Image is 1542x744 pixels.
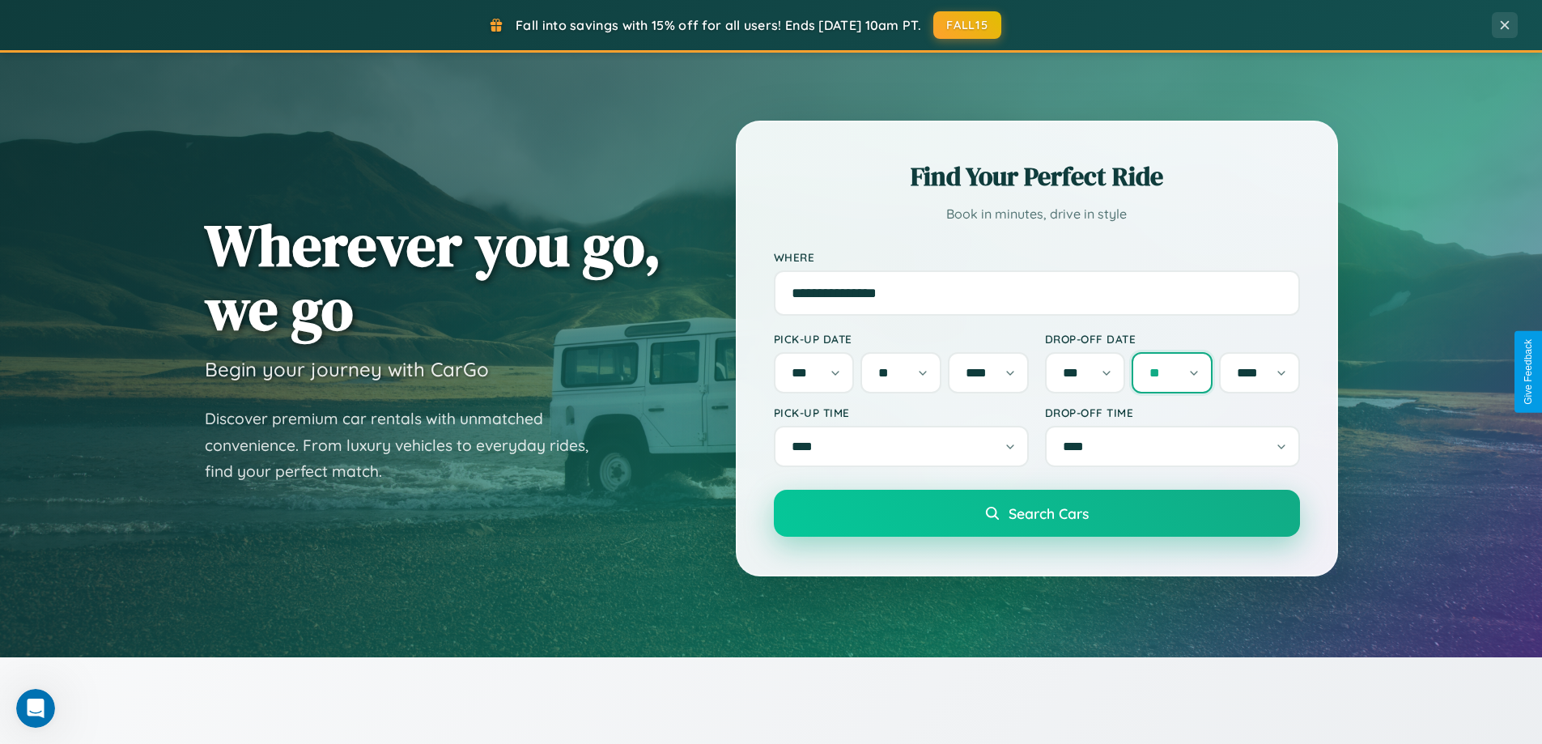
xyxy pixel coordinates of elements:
h2: Find Your Perfect Ride [774,159,1300,194]
h1: Wherever you go, we go [205,213,661,341]
label: Pick-up Date [774,332,1029,346]
div: Give Feedback [1523,339,1534,405]
p: Discover premium car rentals with unmatched convenience. From luxury vehicles to everyday rides, ... [205,406,610,485]
label: Pick-up Time [774,406,1029,419]
p: Book in minutes, drive in style [774,202,1300,226]
span: Search Cars [1009,504,1089,522]
h3: Begin your journey with CarGo [205,357,489,381]
iframe: Intercom live chat [16,689,55,728]
span: Fall into savings with 15% off for all users! Ends [DATE] 10am PT. [516,17,921,33]
label: Where [774,250,1300,264]
button: FALL15 [933,11,1001,39]
button: Search Cars [774,490,1300,537]
label: Drop-off Time [1045,406,1300,419]
label: Drop-off Date [1045,332,1300,346]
